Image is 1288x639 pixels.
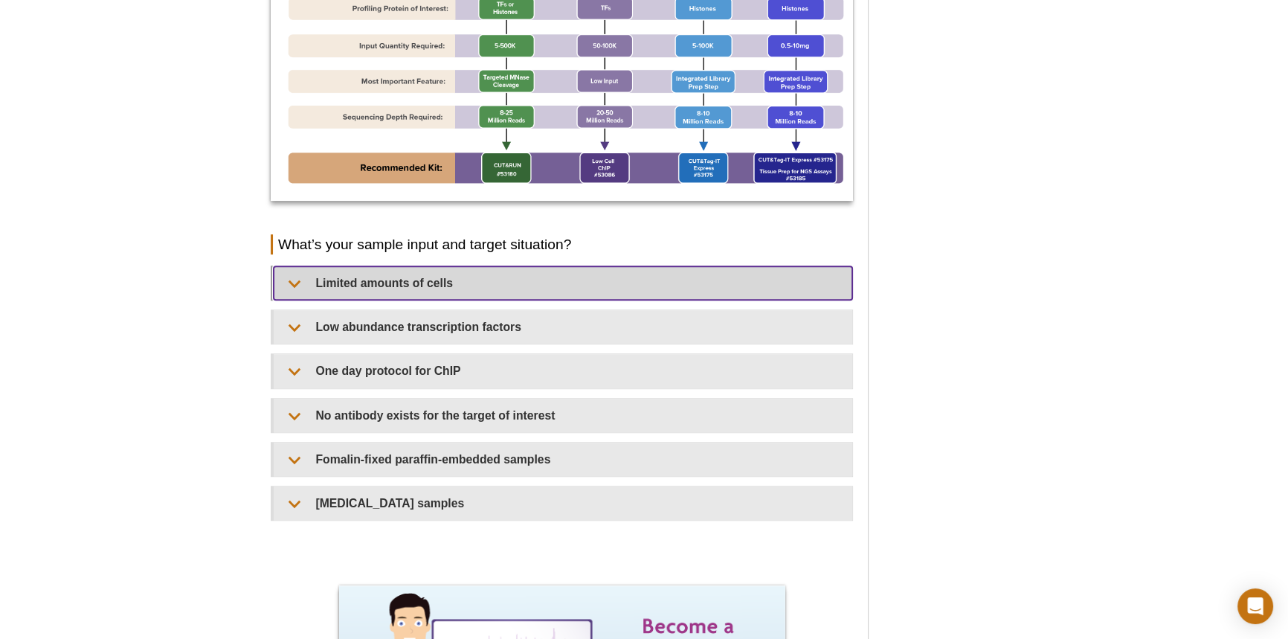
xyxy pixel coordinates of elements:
[274,266,852,300] summary: Limited amounts of cells​
[274,354,852,388] summary: One day protocol for ChIP​​
[274,310,852,344] summary: Low abundance transcription factors​
[274,443,852,476] summary: Fomalin-fixed paraffin-embedded samples​​
[1237,588,1273,624] div: Open Intercom Messenger
[274,399,852,432] summary: No antibody exists for the target of interest​​
[274,487,852,520] summary: [MEDICAL_DATA] samples
[271,234,853,254] h2: What’s your sample input and target situation?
